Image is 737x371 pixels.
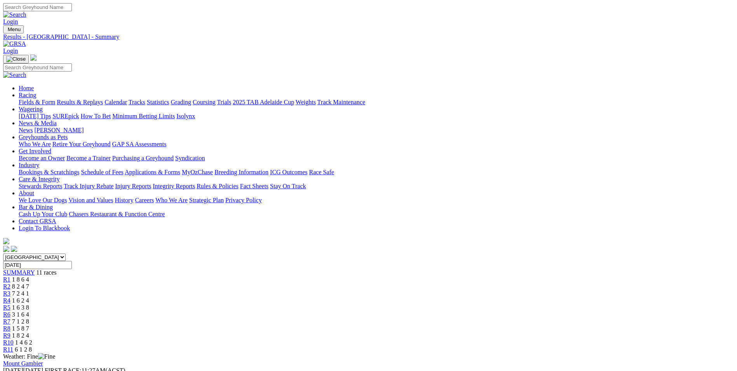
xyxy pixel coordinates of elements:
[225,197,262,203] a: Privacy Policy
[19,197,734,204] div: About
[52,113,79,119] a: SUREpick
[3,290,10,297] a: R3
[296,99,316,105] a: Weights
[3,318,10,325] a: R7
[309,169,334,175] a: Race Safe
[81,113,111,119] a: How To Bet
[3,325,10,332] a: R8
[3,346,13,353] a: R11
[3,33,734,40] a: Results - [GEOGRAPHIC_DATA] - Summary
[30,54,37,61] img: logo-grsa-white.png
[3,339,14,346] a: R10
[115,197,133,203] a: History
[3,304,10,311] a: R5
[64,183,113,189] a: Track Injury Rebate
[52,141,111,147] a: Retire Your Greyhound
[153,183,195,189] a: Integrity Reports
[19,190,34,196] a: About
[270,169,307,175] a: ICG Outcomes
[19,113,734,120] div: Wagering
[3,72,26,79] img: Search
[3,332,10,339] a: R9
[19,162,39,168] a: Industry
[3,55,29,63] button: Toggle navigation
[8,26,21,32] span: Menu
[182,169,213,175] a: MyOzChase
[19,176,60,182] a: Care & Integrity
[19,99,55,105] a: Fields & Form
[3,40,26,47] img: GRSA
[19,155,734,162] div: Get Involved
[3,246,9,252] img: facebook.svg
[3,25,24,33] button: Toggle navigation
[3,11,26,18] img: Search
[240,183,268,189] a: Fact Sheets
[34,127,84,133] a: [PERSON_NAME]
[19,141,51,147] a: Who We Are
[3,261,72,269] input: Select date
[19,218,56,224] a: Contact GRSA
[214,169,268,175] a: Breeding Information
[3,360,43,367] a: Mount Gambier
[19,113,51,119] a: [DATE] Tips
[12,297,29,304] span: 1 6 2 4
[193,99,216,105] a: Coursing
[197,183,239,189] a: Rules & Policies
[19,211,67,217] a: Cash Up Your Club
[15,339,32,346] span: 1 4 6 2
[69,211,165,217] a: Chasers Restaurant & Function Centre
[3,238,9,244] img: logo-grsa-white.png
[19,211,734,218] div: Bar & Dining
[19,141,734,148] div: Greyhounds as Pets
[38,353,55,360] img: Fine
[3,18,18,25] a: Login
[68,197,113,203] a: Vision and Values
[36,269,56,276] span: 11 races
[19,197,67,203] a: We Love Our Dogs
[19,155,65,161] a: Become an Owner
[19,92,36,98] a: Racing
[171,99,191,105] a: Grading
[19,120,57,126] a: News & Media
[57,99,103,105] a: Results & Replays
[112,155,174,161] a: Purchasing a Greyhound
[105,99,127,105] a: Calendar
[6,56,26,62] img: Close
[112,113,175,119] a: Minimum Betting Limits
[115,183,151,189] a: Injury Reports
[19,127,734,134] div: News & Media
[3,311,10,318] a: R6
[233,99,294,105] a: 2025 TAB Adelaide Cup
[3,353,55,360] span: Weather: Fine
[189,197,224,203] a: Strategic Plan
[66,155,111,161] a: Become a Trainer
[112,141,167,147] a: GAP SA Assessments
[19,183,734,190] div: Care & Integrity
[12,318,29,325] span: 7 1 2 8
[12,311,29,318] span: 3 1 6 4
[12,325,29,332] span: 1 5 8 7
[3,47,18,54] a: Login
[135,197,154,203] a: Careers
[19,169,79,175] a: Bookings & Scratchings
[270,183,306,189] a: Stay On Track
[175,155,205,161] a: Syndication
[125,169,180,175] a: Applications & Forms
[19,85,34,91] a: Home
[147,99,169,105] a: Statistics
[3,276,10,283] a: R1
[176,113,195,119] a: Isolynx
[12,290,29,297] span: 7 2 4 1
[19,134,68,140] a: Greyhounds as Pets
[3,63,72,72] input: Search
[3,297,10,304] a: R4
